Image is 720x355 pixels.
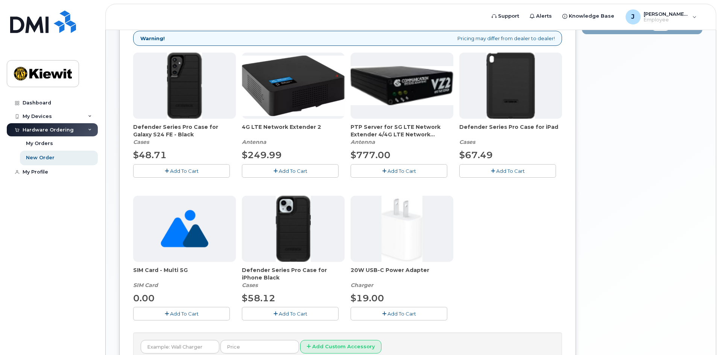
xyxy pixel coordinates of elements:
[242,139,266,145] em: Antenna
[351,150,390,160] span: $777.00
[276,196,311,262] img: defenderiphone14.png
[170,311,199,317] span: Add To Cart
[242,123,345,146] div: 4G LTE Network Extender 2
[351,123,453,146] div: PTP Server for 5G LTE Network Extender 4/4G LTE Network Extender 3
[459,123,562,138] span: Defender Series Pro Case for iPad
[644,17,689,23] span: Employee
[459,150,493,160] span: $67.49
[557,9,620,24] a: Knowledge Base
[536,12,552,20] span: Alerts
[631,12,635,21] span: J
[242,266,345,281] span: Defender Series Pro Case for iPhone Black
[351,139,375,145] em: Antenna
[161,196,208,262] img: no_image_found-2caef05468ed5679b831cfe6fc140e25e0c280774317ffc20a367ab7fd17291e.png
[351,266,453,281] span: 20W USB-C Power Adapter
[351,66,453,105] img: Casa_Sysem.png
[133,266,236,289] div: SIM Card - Multi 5G
[569,12,614,20] span: Knowledge Base
[133,123,236,146] div: Defender Series Pro Case for Galaxy S24 FE - Black
[387,168,416,174] span: Add To Cart
[133,31,562,46] div: Pricing may differ from dealer to dealer!
[167,53,202,119] img: defenders23fe.png
[220,340,299,353] input: Price
[133,123,236,138] span: Defender Series Pro Case for Galaxy S24 FE - Black
[242,307,339,320] button: Add To Cart
[459,164,556,177] button: Add To Cart
[644,11,689,17] span: [PERSON_NAME].Ambrosio
[387,311,416,317] span: Add To Cart
[133,293,155,304] span: 0.00
[242,150,282,160] span: $249.99
[351,293,384,304] span: $19.00
[133,282,158,289] em: SIM Card
[620,9,702,24] div: Jared.Ambrosio
[381,196,422,262] img: apple20w.jpg
[279,168,307,174] span: Add To Cart
[279,311,307,317] span: Add To Cart
[351,307,447,320] button: Add To Cart
[133,164,230,177] button: Add To Cart
[687,322,714,349] iframe: Messenger Launcher
[133,139,149,145] em: Cases
[351,164,447,177] button: Add To Cart
[242,164,339,177] button: Add To Cart
[140,35,165,42] strong: Warning!
[351,282,373,289] em: Charger
[486,53,535,119] img: defenderipad10thgen.png
[351,266,453,289] div: 20W USB-C Power Adapter
[486,9,524,24] a: Support
[170,168,199,174] span: Add To Cart
[133,150,167,160] span: $48.71
[498,12,519,20] span: Support
[242,123,345,138] span: 4G LTE Network Extender 2
[242,282,258,289] em: Cases
[242,293,275,304] span: $58.12
[133,307,230,320] button: Add To Cart
[524,9,557,24] a: Alerts
[133,266,236,281] span: SIM Card - Multi 5G
[141,340,219,353] input: Example: Wall Charger
[459,139,475,145] em: Cases
[242,266,345,289] div: Defender Series Pro Case for iPhone Black
[351,123,453,138] span: PTP Server for 5G LTE Network Extender 4/4G LTE Network Extender 3
[300,340,381,354] button: Add Custom Accessory
[242,56,345,116] img: 4glte_extender.png
[459,123,562,146] div: Defender Series Pro Case for iPad
[496,168,525,174] span: Add To Cart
